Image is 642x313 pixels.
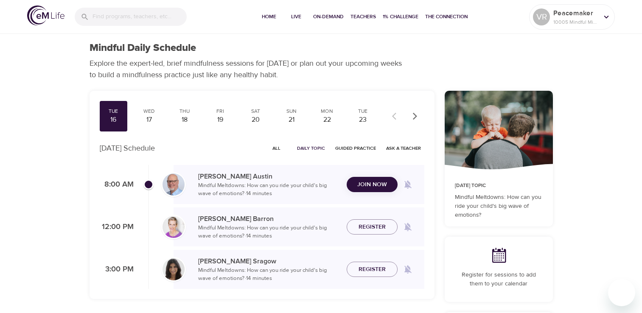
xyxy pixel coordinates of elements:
[210,108,231,115] div: Fri
[263,142,290,155] button: All
[398,174,418,195] span: Remind me when a class goes live every Tuesday at 8:00 AM
[163,173,185,196] img: Jim_Austin_Headshot_min.jpg
[383,142,424,155] button: Ask a Teacher
[297,144,325,152] span: Daily Topic
[359,222,386,232] span: Register
[103,108,124,115] div: Tue
[245,108,266,115] div: Sat
[347,177,398,193] button: Join Now
[553,18,598,26] p: 10005 Mindful Minutes
[174,115,195,125] div: 18
[317,108,338,115] div: Mon
[198,182,340,198] p: Mindful Meltdowns: How can you ride your child's big wave of emotions? · 14 minutes
[198,266,340,283] p: Mindful Meltdowns: How can you ride your child's big wave of emotions? · 14 minutes
[357,179,387,190] span: Join Now
[100,221,134,233] p: 12:00 PM
[103,115,124,125] div: 16
[608,279,635,306] iframe: Button to launch messaging window
[27,6,64,25] img: logo
[163,258,185,280] img: Lara_Sragow-min.jpg
[359,264,386,275] span: Register
[398,259,418,279] span: Remind me when a class goes live every Tuesday at 3:00 PM
[313,12,344,21] span: On-Demand
[90,58,408,81] p: Explore the expert-led, brief mindfulness sessions for [DATE] or plan out your upcoming weeks to ...
[245,115,266,125] div: 20
[90,42,196,54] h1: Mindful Daily Schedule
[210,115,231,125] div: 19
[350,12,376,21] span: Teachers
[332,142,379,155] button: Guided Practice
[100,143,155,154] p: [DATE] Schedule
[259,12,279,21] span: Home
[553,8,598,18] p: Peacemaker
[398,217,418,237] span: Remind me when a class goes live every Tuesday at 12:00 PM
[347,262,398,277] button: Register
[425,12,468,21] span: The Connection
[352,108,373,115] div: Tue
[100,264,134,275] p: 3:00 PM
[198,256,340,266] p: [PERSON_NAME] Sragow
[281,115,302,125] div: 21
[138,115,160,125] div: 17
[383,12,418,21] span: 1% Challenge
[455,182,543,190] p: [DATE] Topic
[198,171,340,182] p: [PERSON_NAME] Austin
[533,8,550,25] div: VR
[386,144,421,152] span: Ask a Teacher
[281,108,302,115] div: Sun
[455,193,543,220] p: Mindful Meltdowns: How can you ride your child's big wave of emotions?
[317,115,338,125] div: 22
[163,216,185,238] img: kellyb.jpg
[286,12,306,21] span: Live
[294,142,328,155] button: Daily Topic
[100,179,134,190] p: 8:00 AM
[335,144,376,152] span: Guided Practice
[455,271,543,288] p: Register for sessions to add them to your calendar
[266,144,287,152] span: All
[138,108,160,115] div: Wed
[93,8,187,26] input: Find programs, teachers, etc...
[347,219,398,235] button: Register
[174,108,195,115] div: Thu
[198,214,340,224] p: [PERSON_NAME] Barron
[198,224,340,240] p: Mindful Meltdowns: How can you ride your child's big wave of emotions? · 14 minutes
[352,115,373,125] div: 23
